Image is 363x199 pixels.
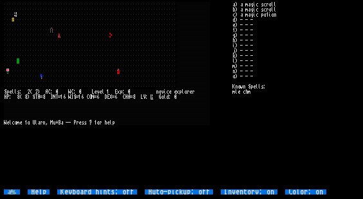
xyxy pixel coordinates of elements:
div: O [89,94,91,99]
div: = [112,94,115,99]
div: S [4,89,6,94]
div: l [163,94,166,99]
div: V [143,94,145,99]
div: 8 [17,94,19,99]
div: T [55,94,58,99]
div: 2 [35,89,37,94]
div: o [27,120,30,125]
div: : [122,89,125,94]
div: + [55,120,58,125]
div: e [6,120,9,125]
div: u [53,120,55,125]
mark: H [151,94,153,99]
div: - [66,120,68,125]
div: f [94,120,97,125]
div: : [169,94,171,99]
div: W [4,120,6,125]
div: 2 [27,89,30,94]
div: D [104,94,107,99]
div: x [176,89,179,94]
div: o [161,94,163,99]
div: N [53,94,55,99]
div: = [58,94,60,99]
div: x [117,89,120,94]
div: L [91,89,94,94]
div: a [60,120,63,125]
div: 8 [133,94,135,99]
div: W [68,89,71,94]
div: 1 [79,94,81,99]
div: r [187,89,189,94]
div: = [40,94,42,99]
div: I [50,94,53,99]
div: X [109,94,112,99]
div: e [99,89,102,94]
div: e [169,89,171,94]
div: ( [30,89,32,94]
div: : [19,89,22,94]
div: o [184,89,187,94]
div: = [76,94,79,99]
input: Inventory: on [221,189,277,195]
div: M [50,120,53,125]
div: s [84,120,86,125]
div: i [163,89,166,94]
div: L [140,94,143,99]
div: c [12,120,14,125]
div: E [107,94,109,99]
div: e [174,89,176,94]
div: p [112,120,115,125]
div: 0 [79,89,81,94]
div: 6 [115,94,117,99]
div: W [68,94,71,99]
div: R [37,94,40,99]
div: : [73,89,76,94]
div: l [35,120,37,125]
div: ( [19,94,22,99]
div: e [107,120,109,125]
div: s [81,120,84,125]
div: e [19,120,22,125]
div: C [71,89,73,94]
div: ) [27,94,30,99]
div: n [42,120,45,125]
div: l [12,89,14,94]
div: 1 [60,94,63,99]
div: o [158,89,161,94]
div: t [24,120,27,125]
div: U [32,120,35,125]
div: s [17,89,19,94]
div: ? [89,120,91,125]
div: H [4,94,6,99]
div: ) [37,89,40,94]
div: = [130,94,133,99]
input: ⚙️ [4,189,20,195]
div: l [109,120,112,125]
div: S [73,94,76,99]
div: e [9,89,12,94]
div: l [181,89,184,94]
div: v [97,89,99,94]
div: r [99,120,102,125]
div: - [68,120,71,125]
div: e [189,89,192,94]
div: r [40,120,42,125]
div: l [14,89,17,94]
div: C [48,89,50,94]
div: N [91,94,94,99]
div: : [145,94,148,99]
div: 6 [97,94,99,99]
div: : [9,94,12,99]
div: 0 [127,89,130,94]
div: p [6,89,9,94]
div: d [166,94,169,99]
input: Auto-pickup: off [145,189,213,195]
div: B [58,120,60,125]
div: : [50,89,53,94]
div: C [86,94,89,99]
div: , [45,120,48,125]
div: 8 [24,94,27,99]
stats: a) a magic scroll b) a magic scroll c) a magic potion d) - - - e) - - - f) - - - g) - - - h) - - ... [232,2,359,189]
div: P [6,94,9,99]
div: 6 [81,94,84,99]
